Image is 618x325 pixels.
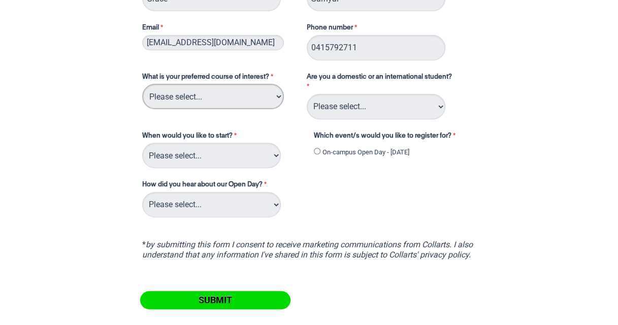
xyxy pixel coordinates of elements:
label: What is your preferred course of interest? [142,72,297,84]
select: How did you hear about our Open Day? [142,192,281,217]
select: What is your preferred course of interest? [142,84,284,109]
span: Are you a domestic or an international student? [307,74,452,80]
select: Are you a domestic or an international student? [307,94,445,119]
label: Phone number [307,23,360,35]
label: When would you like to start? [142,131,304,143]
label: On-campus Open Day - [DATE] [322,147,409,157]
label: Which event/s would you like to register for? [314,131,468,143]
i: by submitting this form I consent to receive marketing communications from Collarts. I also under... [142,240,473,259]
input: Email [142,35,284,50]
label: How did you hear about our Open Day? [142,180,269,192]
input: Submit [140,291,290,309]
label: Email [142,23,297,35]
input: Phone number [307,35,445,60]
select: When would you like to start? [142,143,281,168]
